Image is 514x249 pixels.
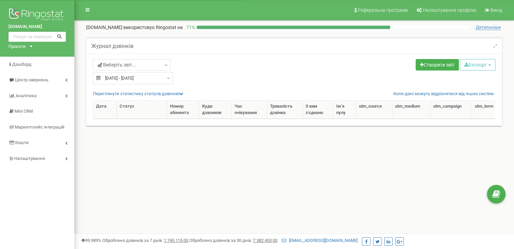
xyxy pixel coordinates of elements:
[199,101,232,119] th: Куди дзвонили
[392,101,431,119] th: utm_mеdium
[86,24,183,31] p: [DOMAIN_NAME]
[15,124,65,130] span: Маркетплейс інтеграцій
[183,24,197,31] p: 71 %
[8,44,26,50] div: Проєкти
[303,101,334,119] th: З ким з'єднано
[117,101,167,119] th: Статус
[123,25,183,30] span: використовує Ringostat на
[164,238,188,243] u: 1 745 115,00
[15,109,33,114] span: Mini CRM
[167,101,199,119] th: Номер абонента
[423,7,476,13] span: Налаштування профілю
[15,140,29,145] span: Кошти
[91,43,133,49] h5: Журнал дзвінків
[356,101,392,119] th: utm_sourcе
[431,101,472,119] th: utm_cаmpaign
[232,101,267,119] th: Час очікування
[416,59,459,71] a: Створити звіт
[267,101,303,119] th: Тривалість дзвінка
[14,156,45,161] span: Налаштування
[97,61,136,68] span: Виберіть звіт...
[93,59,171,71] a: Виберіть звіт...
[8,24,66,30] a: [DOMAIN_NAME]
[102,238,188,243] span: Оброблено дзвінків за 7 днів :
[93,101,117,119] th: Дата
[472,101,504,119] th: utm_tеrm
[476,25,501,30] span: Детальніше
[8,7,66,24] img: Ringostat logo
[12,62,31,67] span: Дашборд
[393,91,494,97] a: Коли дані можуть відрізнятися вiд інших систем
[334,101,356,119] th: Ім‘я пулу
[8,32,66,42] input: Пошук за номером
[460,59,495,71] button: Експорт
[93,91,183,96] a: Переглянути статистику статусів дзвінків
[15,77,48,82] span: Центр звернень
[16,93,36,98] span: Аналiтика
[490,7,502,13] span: Вихід
[282,238,358,243] a: [EMAIL_ADDRESS][DOMAIN_NAME]
[189,238,277,243] span: Оброблено дзвінків за 30 днів :
[253,238,277,243] u: 7 382 453,00
[358,7,408,13] span: Реферальна програма
[81,238,101,243] span: 99,989%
